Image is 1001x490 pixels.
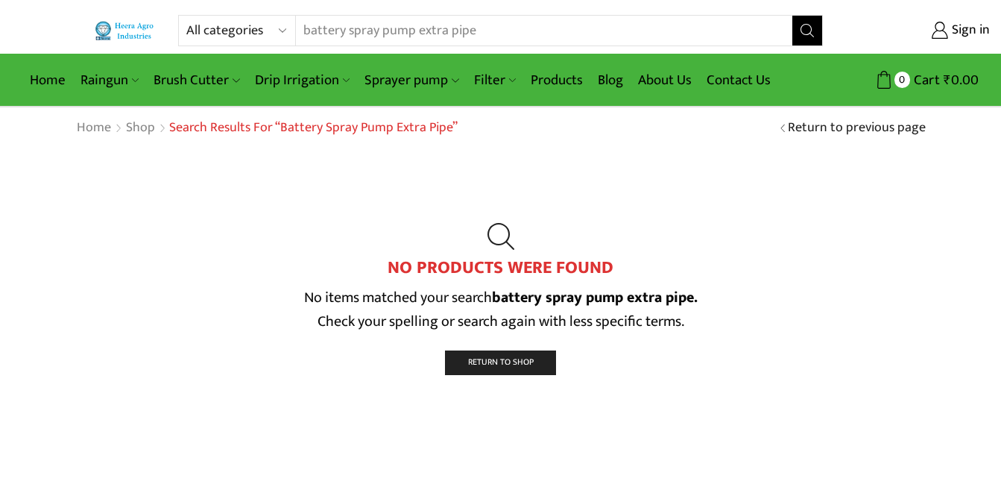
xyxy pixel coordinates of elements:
[146,63,247,98] a: Brush Cutter
[948,21,990,40] span: Sign in
[944,69,951,92] span: ₹
[492,285,698,310] strong: battery spray pump extra pipe.
[788,119,926,138] a: Return to previous page
[247,63,357,98] a: Drip Irrigation
[631,63,699,98] a: About Us
[467,63,523,98] a: Filter
[838,66,979,94] a: 0 Cart ₹0.00
[590,63,631,98] a: Blog
[76,119,112,138] a: Home
[357,63,466,98] a: Sprayer pump
[76,119,458,138] nav: Breadcrumb
[792,16,822,45] button: Search button
[22,63,73,98] a: Home
[468,355,534,369] span: Return To Shop
[894,72,910,87] span: 0
[944,69,979,92] bdi: 0.00
[296,16,774,45] input: Search for...
[76,257,926,279] h2: No products were found
[845,17,990,44] a: Sign in
[125,119,156,138] a: Shop
[910,70,940,90] span: Cart
[523,63,590,98] a: Products
[76,286,926,333] p: No items matched your search Check your spelling or search again with less specific terms.
[699,63,778,98] a: Contact Us
[445,351,557,375] a: Return To Shop
[73,63,146,98] a: Raingun
[169,120,458,136] h1: Search results for “battery spray pump extra pipe”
